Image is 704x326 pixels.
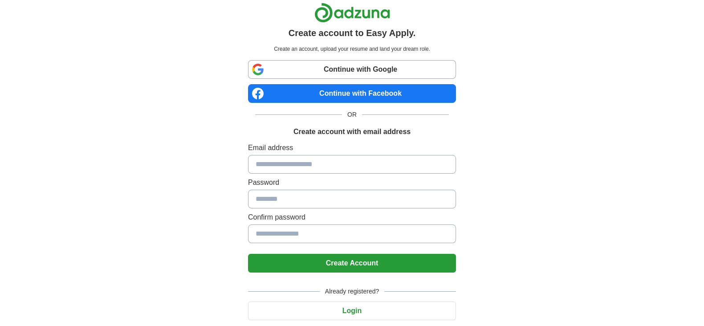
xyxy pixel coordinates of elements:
[248,84,456,103] a: Continue with Facebook
[248,254,456,273] button: Create Account
[320,287,384,296] span: Already registered?
[342,110,362,119] span: OR
[250,45,454,53] p: Create an account, upload your resume and land your dream role.
[248,143,456,153] label: Email address
[248,302,456,320] button: Login
[248,177,456,188] label: Password
[248,212,456,223] label: Confirm password
[289,26,416,40] h1: Create account to Easy Apply.
[293,126,411,137] h1: Create account with email address
[314,3,390,23] img: Adzuna logo
[248,60,456,79] a: Continue with Google
[248,307,456,314] a: Login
